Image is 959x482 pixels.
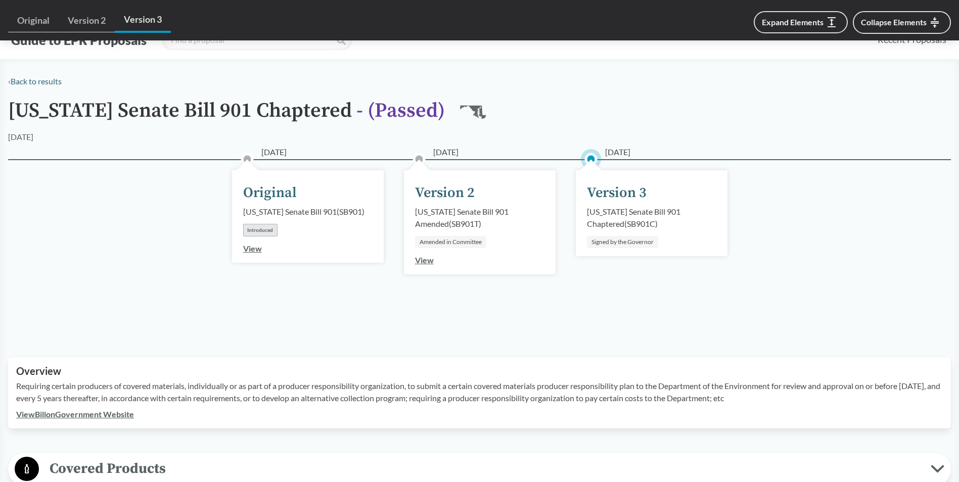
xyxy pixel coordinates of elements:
[243,244,262,253] a: View
[16,380,943,404] p: Requiring certain producers of covered materials, individually or as part of a producer responsib...
[853,11,951,34] button: Collapse Elements
[8,76,62,86] a: ‹Back to results
[261,146,287,158] span: [DATE]
[39,457,931,480] span: Covered Products
[415,236,486,248] div: Amended in Committee
[115,8,171,33] a: Version 3
[356,98,445,123] span: - ( Passed )
[59,9,115,32] a: Version 2
[12,456,947,482] button: Covered Products
[433,146,459,158] span: [DATE]
[8,9,59,32] a: Original
[587,236,658,248] div: Signed by the Governor
[587,182,647,204] div: Version 3
[8,100,445,131] h1: [US_STATE] Senate Bill 901 Chaptered
[605,146,630,158] span: [DATE]
[754,11,848,33] button: Expand Elements
[415,182,475,204] div: Version 2
[415,255,434,265] a: View
[587,206,716,230] div: [US_STATE] Senate Bill 901 Chaptered ( SB901C )
[415,206,544,230] div: [US_STATE] Senate Bill 901 Amended ( SB901T )
[243,206,364,218] div: [US_STATE] Senate Bill 901 ( SB901 )
[243,182,297,204] div: Original
[8,131,33,143] div: [DATE]
[16,409,134,419] a: ViewBillonGovernment Website
[243,224,278,236] div: Introduced
[16,365,943,377] h2: Overview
